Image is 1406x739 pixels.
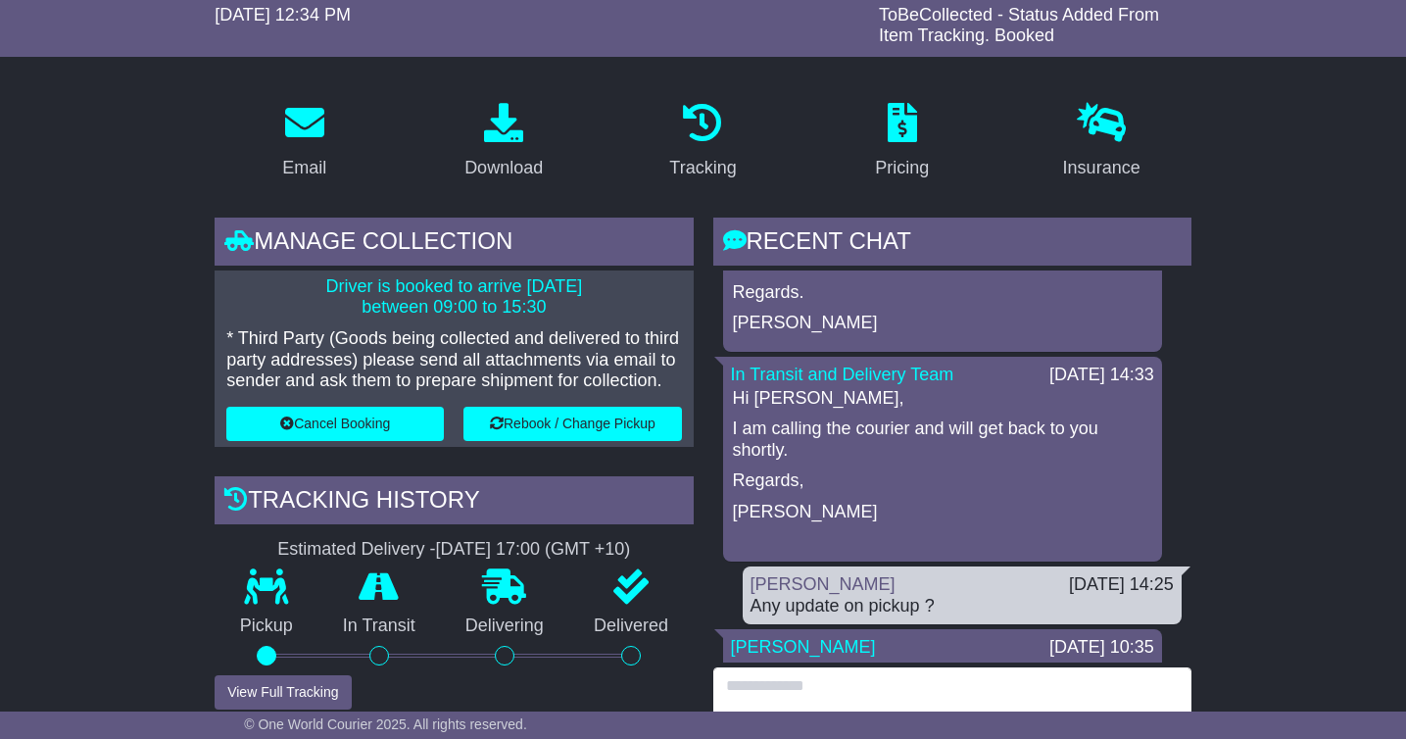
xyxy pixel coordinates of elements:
div: Estimated Delivery - [215,539,693,561]
a: Email [269,96,339,188]
div: [DATE] 14:25 [1069,574,1174,596]
p: Hi [PERSON_NAME], [733,388,1152,410]
div: RECENT CHAT [713,218,1191,271]
div: Manage collection [215,218,693,271]
span: © One World Courier 2025. All rights reserved. [244,716,527,732]
p: [PERSON_NAME] [733,502,1152,523]
button: Rebook / Change Pickup [463,407,681,441]
div: [DATE] 17:00 (GMT +10) [435,539,630,561]
p: Delivering [440,616,568,637]
p: In Transit [317,616,440,637]
button: Cancel Booking [226,407,444,441]
a: Insurance [1050,96,1153,188]
p: I am calling the courier and will get back to you shortly. [733,419,1152,461]
div: Insurance [1063,155,1140,181]
div: [DATE] 10:35 [1049,637,1154,659]
div: Email [282,155,326,181]
div: Download [464,155,543,181]
div: [DATE] 14:33 [1049,365,1154,386]
div: Any update on pickup ? [751,596,1174,617]
span: [DATE] 12:34 PM [215,5,351,25]
p: Driver is booked to arrive [DATE] between 09:00 to 15:30 [226,276,681,319]
p: Regards, [733,470,1152,492]
p: Delivered [568,616,693,637]
a: Download [452,96,556,188]
a: Tracking [656,96,749,188]
span: ToBeCollected - Status Added From Item Tracking. Booked [879,5,1159,46]
a: Pricing [862,96,942,188]
button: View Full Tracking [215,675,351,710]
a: In Transit and Delivery Team [731,365,954,384]
div: Tracking history [215,476,693,529]
a: [PERSON_NAME] [731,637,876,657]
p: Regards. [733,282,1152,304]
div: Pricing [875,155,929,181]
p: Pickup [215,616,317,637]
div: Tracking [669,155,736,181]
p: * Third Party (Goods being collected and delivered to third party addresses) please send all atta... [226,328,681,392]
a: [PERSON_NAME] [751,574,896,594]
p: [PERSON_NAME] [733,313,1152,334]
